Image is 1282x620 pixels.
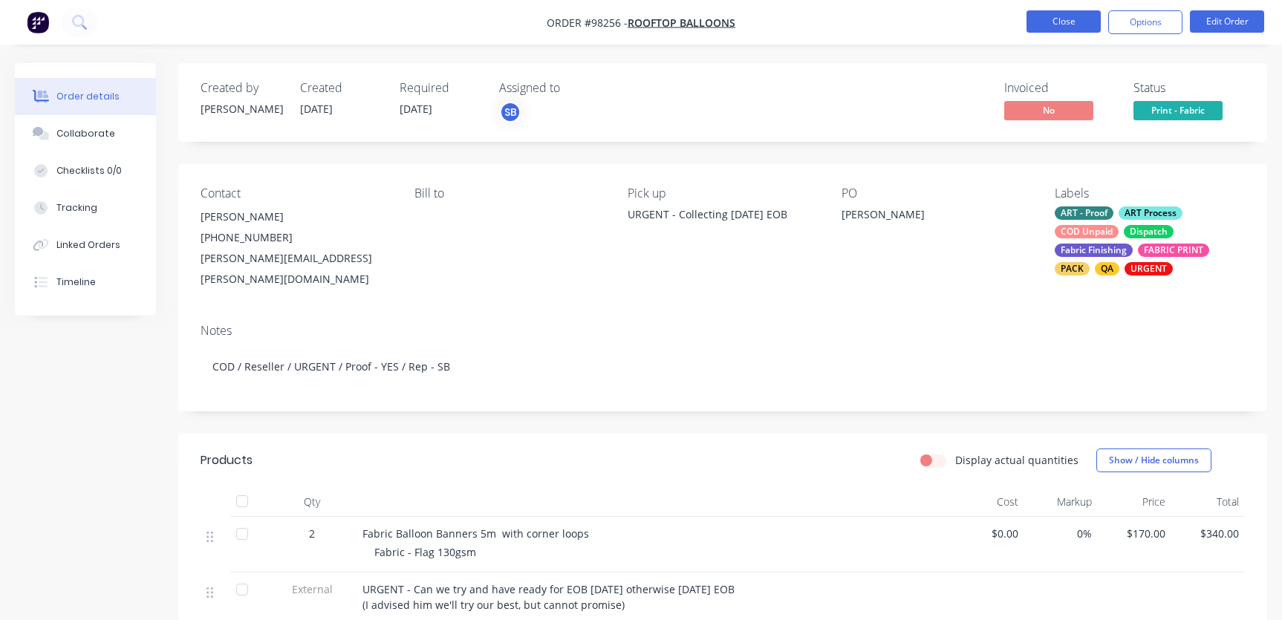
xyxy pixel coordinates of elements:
div: Linked Orders [56,238,120,252]
div: Bill to [414,186,605,200]
button: Close [1026,10,1101,33]
div: Pick up [628,186,818,200]
button: Print - Fabric [1133,101,1223,123]
span: Order #98256 - [547,16,628,30]
div: Assigned to [499,81,648,95]
div: Order details [56,90,120,103]
div: URGENT - Collecting [DATE] EOB [628,206,818,222]
img: Factory [27,11,49,33]
div: FABRIC PRINT [1138,244,1209,257]
div: Invoiced [1004,81,1116,95]
button: Show / Hide columns [1096,448,1211,472]
div: URGENT [1125,262,1173,275]
div: Price [1098,487,1171,517]
div: Created by [201,81,282,95]
div: Timeline [56,275,96,289]
div: Required [400,81,481,95]
span: 0% [1030,526,1092,541]
div: Contact [201,186,391,200]
button: Checklists 0/0 [15,152,156,189]
div: Status [1133,81,1245,95]
div: [PERSON_NAME] [842,206,1027,227]
div: Total [1171,487,1245,517]
button: Timeline [15,264,156,301]
span: $0.00 [957,526,1018,541]
div: Qty [267,487,357,517]
span: $340.00 [1177,526,1239,541]
div: ART Process [1119,206,1182,220]
span: [DATE] [400,102,432,116]
span: Print - Fabric [1133,101,1223,120]
span: Fabric - Flag 130gsm [374,545,476,559]
div: Fabric Finishing [1055,244,1133,257]
span: URGENT - Can we try and have ready for EOB [DATE] otherwise [DATE] EOB (I advised him we'll try o... [362,582,735,612]
div: COD Unpaid [1055,225,1119,238]
div: PO [842,186,1032,200]
div: Checklists 0/0 [56,164,122,177]
button: Options [1108,10,1182,34]
div: Tracking [56,201,97,215]
div: Created [300,81,382,95]
button: Collaborate [15,115,156,152]
button: Tracking [15,189,156,226]
span: No [1004,101,1093,120]
button: Order details [15,78,156,115]
div: COD / Reseller / URGENT / Proof - YES / Rep - SB [201,344,1245,389]
button: SB [499,101,521,123]
div: PACK [1055,262,1090,275]
span: Fabric Balloon Banners 5m with corner loops [362,526,589,541]
div: Collaborate [56,127,115,140]
button: Linked Orders [15,226,156,264]
span: [DATE] [300,102,333,116]
div: Products [201,451,253,469]
div: Notes [201,324,1245,338]
div: Cost [951,487,1024,517]
label: Display actual quantities [955,452,1078,468]
a: Rooftop Balloons [628,16,735,30]
div: [PERSON_NAME][EMAIL_ADDRESS][PERSON_NAME][DOMAIN_NAME] [201,248,391,290]
div: [PERSON_NAME] [201,206,391,227]
div: [PERSON_NAME] [201,101,282,117]
div: Labels [1055,186,1245,200]
span: $170.00 [1104,526,1165,541]
div: ART - Proof [1055,206,1113,220]
div: [PHONE_NUMBER] [201,227,391,248]
button: Edit Order [1190,10,1264,33]
div: QA [1095,262,1119,275]
span: External [273,581,351,597]
div: Dispatch [1124,225,1174,238]
div: Markup [1024,487,1098,517]
span: 2 [309,526,315,541]
div: [PERSON_NAME][PHONE_NUMBER][PERSON_NAME][EMAIL_ADDRESS][PERSON_NAME][DOMAIN_NAME] [201,206,391,290]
